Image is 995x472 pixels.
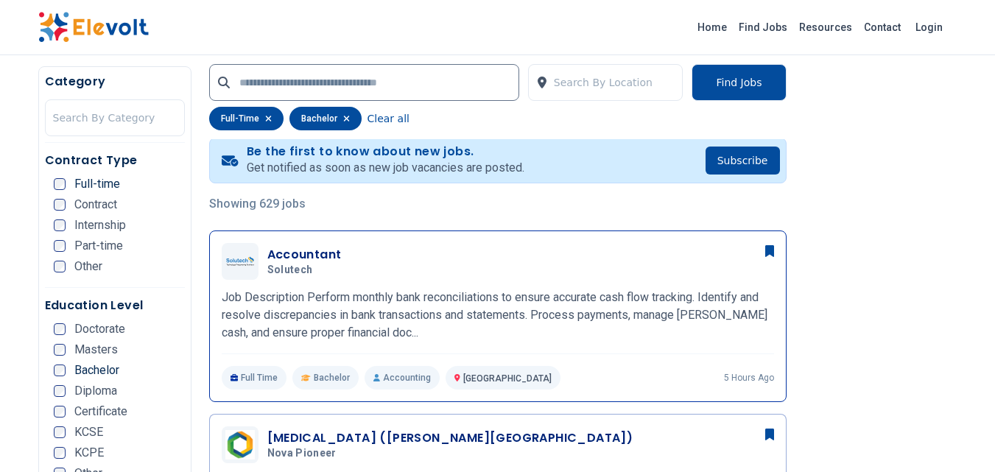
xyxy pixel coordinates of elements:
input: Diploma [54,385,66,397]
p: Showing 629 jobs [209,195,787,213]
span: Doctorate [74,323,125,335]
span: Full-time [74,178,120,190]
span: Diploma [74,385,117,397]
a: Resources [793,15,858,39]
button: Find Jobs [692,64,786,101]
input: Doctorate [54,323,66,335]
h4: Be the first to know about new jobs. [247,144,524,159]
span: Nova Pioneer [267,447,337,460]
div: bachelor [289,107,362,130]
input: Masters [54,344,66,356]
p: Get notified as soon as new job vacancies are posted. [247,159,524,177]
input: Certificate [54,406,66,418]
p: Accounting [365,366,440,390]
a: Login [907,13,952,42]
span: KCPE [74,447,104,459]
a: Contact [858,15,907,39]
input: Internship [54,219,66,231]
div: full-time [209,107,284,130]
h5: Category [45,73,185,91]
h5: Education Level [45,297,185,314]
a: SolutechAccountantSolutechJob Description Perform monthly bank reconciliations to ensure accurate... [222,243,774,390]
input: Part-time [54,240,66,252]
p: Full Time [222,366,287,390]
h5: Contract Type [45,152,185,169]
span: Internship [74,219,126,231]
iframe: Chat Widget [921,401,995,472]
input: Full-time [54,178,66,190]
span: Masters [74,344,118,356]
img: Elevolt [38,12,149,43]
h3: Accountant [267,246,342,264]
img: Nova Pioneer [225,430,255,459]
p: Job Description Perform monthly bank reconciliations to ensure accurate cash flow tracking. Ident... [222,289,774,342]
h3: [MEDICAL_DATA] ([PERSON_NAME][GEOGRAPHIC_DATA]) [267,429,633,447]
span: Contract [74,199,117,211]
p: 5 hours ago [724,372,774,384]
span: Bachelor [314,372,350,384]
span: Certificate [74,406,127,418]
input: Contract [54,199,66,211]
span: Solutech [267,264,313,277]
input: Bachelor [54,364,66,376]
button: Clear all [368,107,409,130]
span: Bachelor [74,364,119,376]
input: Other [54,261,66,272]
button: Subscribe [706,147,780,175]
a: Find Jobs [733,15,793,39]
span: [GEOGRAPHIC_DATA] [463,373,552,384]
input: KCPE [54,447,66,459]
a: Home [692,15,733,39]
span: Other [74,261,102,272]
img: Solutech [225,256,255,266]
span: KCSE [74,426,103,438]
span: Part-time [74,240,123,252]
input: KCSE [54,426,66,438]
